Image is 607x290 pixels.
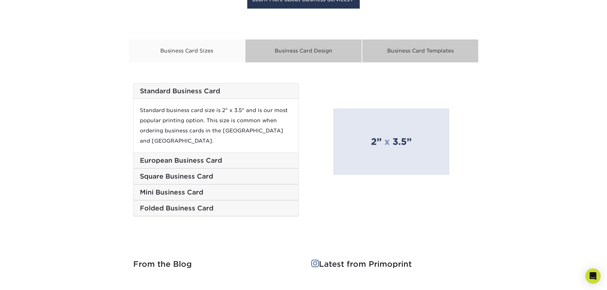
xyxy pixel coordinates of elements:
div: Business Card Templates [362,39,479,63]
h5: Folded Business Card [140,204,292,212]
div: Business Card Design [245,39,362,63]
h4: From the Blog [133,260,296,269]
h5: Standard Business Card [140,87,292,95]
h5: Mini Business Card [140,188,292,196]
h4: Latest from Primoprint [311,260,474,269]
h5: Square Business Card [140,173,292,180]
div: Open Intercom Messenger [585,268,601,284]
h5: European Business Card [140,157,292,164]
div: Standard business card size is 2" x 3.5" and is our most popular printing option. This size is co... [134,99,299,152]
iframe: Google Customer Reviews [2,271,54,288]
div: Business Card Sizes [128,39,245,63]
